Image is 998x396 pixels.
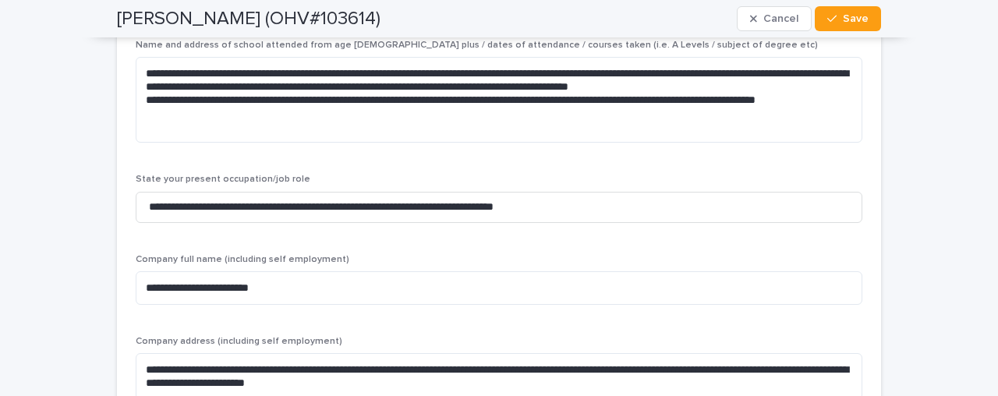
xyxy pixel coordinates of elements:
span: State your present occupation/job role [136,175,310,184]
span: Save [843,13,869,24]
button: Cancel [737,6,812,31]
span: Company full name (including self employment) [136,255,349,264]
span: Name and address of school attended from age [DEMOGRAPHIC_DATA] plus / dates of attendance / cour... [136,41,818,50]
span: Company address (including self employment) [136,337,342,346]
button: Save [815,6,881,31]
span: Cancel [763,13,798,24]
h2: [PERSON_NAME] (OHV#103614) [117,8,380,30]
